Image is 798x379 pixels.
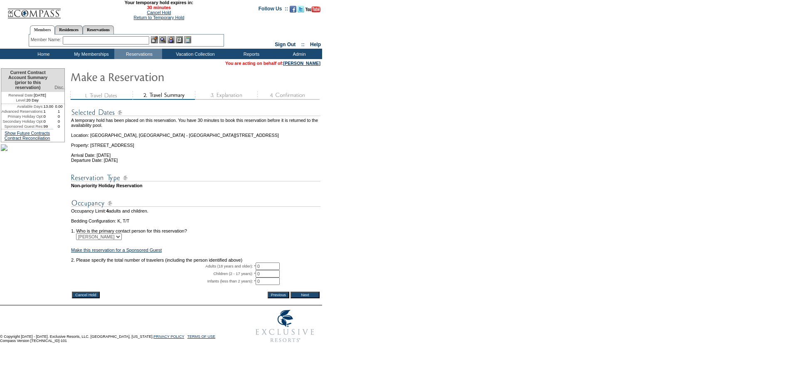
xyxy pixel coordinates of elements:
[1,144,7,151] img: Kiawah_dest1_flower_test.jpg
[71,158,320,163] td: Departure Date: [DATE]
[71,173,320,183] img: subTtlResType.gif
[44,124,54,129] td: 99
[162,49,227,59] td: Vacation Collection
[71,138,320,148] td: Property: [STREET_ADDRESS]
[71,248,162,253] a: Make this reservation for a Sponsored Guest
[275,42,296,47] a: Sign Out
[53,104,64,109] td: 0.00
[1,98,53,104] td: 20 Day
[44,109,54,114] td: 1
[195,91,257,100] img: step3_state1.gif
[167,36,175,43] img: Impersonate
[147,10,171,15] a: Cancel Hold
[1,104,44,109] td: Available Days:
[71,128,320,138] td: Location: [GEOGRAPHIC_DATA], [GEOGRAPHIC_DATA] - [GEOGRAPHIC_DATA][STREET_ADDRESS]
[71,277,256,285] td: Infants (less than 2 years): *
[310,42,321,47] a: Help
[70,91,133,100] img: step1_state3.gif
[55,25,83,34] a: Residences
[53,119,64,124] td: 0
[274,49,322,59] td: Admin
[66,49,114,59] td: My Memberships
[71,263,256,270] td: Adults (18 years and older): *
[1,114,44,119] td: Primary Holiday Opt:
[1,109,44,114] td: Advanced Reservations:
[44,119,54,124] td: 0
[31,36,63,43] div: Member Name:
[44,104,54,109] td: 13.00
[114,49,162,59] td: Reservations
[71,107,320,118] img: subTtlSelectedDates.gif
[298,8,304,13] a: Follow us on Twitter
[259,5,288,15] td: Follow Us ::
[184,36,191,43] img: b_calculator.gif
[268,292,289,298] input: Previous
[83,25,114,34] a: Reservations
[71,258,320,263] td: 2. Please specify the total number of travelers (including the person identified above)
[133,91,195,100] img: step2_state2.gif
[54,85,64,90] span: Disc.
[1,124,44,129] td: Sponsored Guest Res:
[283,61,320,66] a: [PERSON_NAME]
[71,183,320,188] td: Non-priority Holiday Reservation
[1,69,53,92] td: Current Contract Account Summary (prior to this reservation)
[7,2,61,19] img: Compass Home
[65,5,252,10] span: 30 minutes
[71,148,320,158] td: Arrival Date: [DATE]
[19,49,66,59] td: Home
[30,25,55,35] a: Members
[298,6,304,12] img: Follow us on Twitter
[290,6,296,12] img: Become our fan on Facebook
[71,208,320,213] td: Occupancy Limit: adults and children.
[8,93,34,98] span: Renewal Date:
[225,61,320,66] span: You are acting on behalf of:
[227,49,274,59] td: Reports
[44,114,54,119] td: 0
[187,334,216,339] a: TERMS OF USE
[72,292,100,298] input: Cancel Hold
[53,124,64,129] td: 0
[134,15,185,20] a: Return to Temporary Hold
[106,208,108,213] span: 4
[291,292,320,298] input: Next
[301,42,305,47] span: ::
[71,218,320,223] td: Bedding Configuration: K, T/T
[1,92,53,98] td: [DATE]
[290,8,296,13] a: Become our fan on Facebook
[71,198,320,208] img: subTtlOccupancy.gif
[71,223,320,233] td: 1. Who is the primary contact person for this reservation?
[305,8,320,13] a: Subscribe to our YouTube Channel
[71,118,320,128] td: A temporary hold has been placed on this reservation. You have 30 minutes to book this reservatio...
[176,36,183,43] img: Reservations
[5,136,50,141] a: Contract Reconciliation
[151,36,158,43] img: b_edit.gif
[70,68,236,85] img: Make Reservation
[159,36,166,43] img: View
[153,334,184,339] a: PRIVACY POLICY
[305,6,320,12] img: Subscribe to our YouTube Channel
[5,131,50,136] a: Show Future Contracts
[71,270,256,277] td: Children (2 - 17 years): *
[248,305,322,347] img: Exclusive Resorts
[53,114,64,119] td: 0
[1,119,44,124] td: Secondary Holiday Opt:
[16,98,26,103] span: Level:
[257,91,320,100] img: step4_state1.gif
[53,109,64,114] td: 1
